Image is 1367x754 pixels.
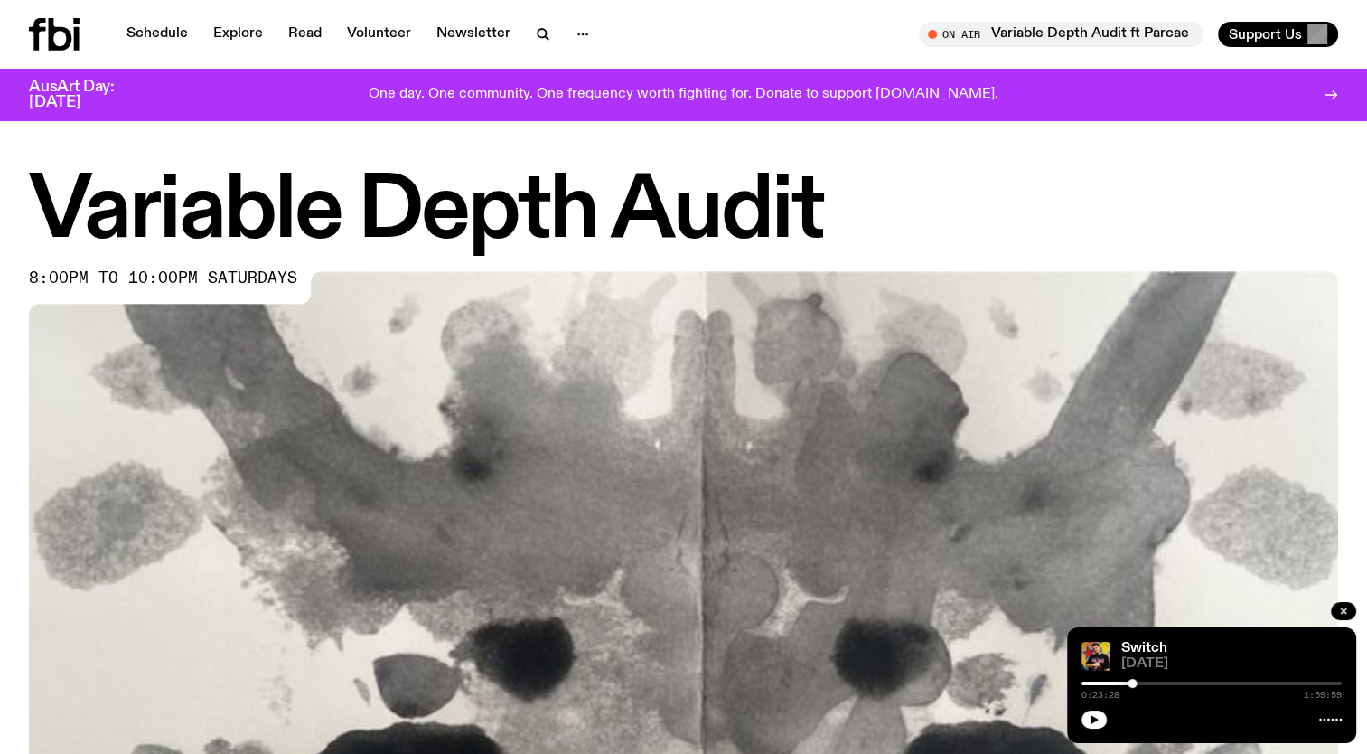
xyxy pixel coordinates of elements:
[1121,641,1167,655] a: Switch
[202,22,274,47] a: Explore
[919,22,1203,47] button: On AirVariable Depth Audit ft Parcae
[116,22,199,47] a: Schedule
[1304,691,1342,700] span: 1:59:59
[1121,657,1342,671] span: [DATE]
[1218,22,1338,47] button: Support Us
[29,80,145,110] h3: AusArt Day: [DATE]
[426,22,521,47] a: Newsletter
[369,87,998,103] p: One day. One community. One frequency worth fighting for. Donate to support [DOMAIN_NAME].
[29,271,297,286] span: 8:00pm to 10:00pm saturdays
[277,22,332,47] a: Read
[1081,642,1110,671] img: Sandro wears a pink and black Uniiqu3 shirt, holding on to the strap of his shoulder bag, smiling...
[1081,691,1119,700] span: 0:23:28
[29,172,1338,253] h1: Variable Depth Audit
[336,22,422,47] a: Volunteer
[1229,26,1302,42] span: Support Us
